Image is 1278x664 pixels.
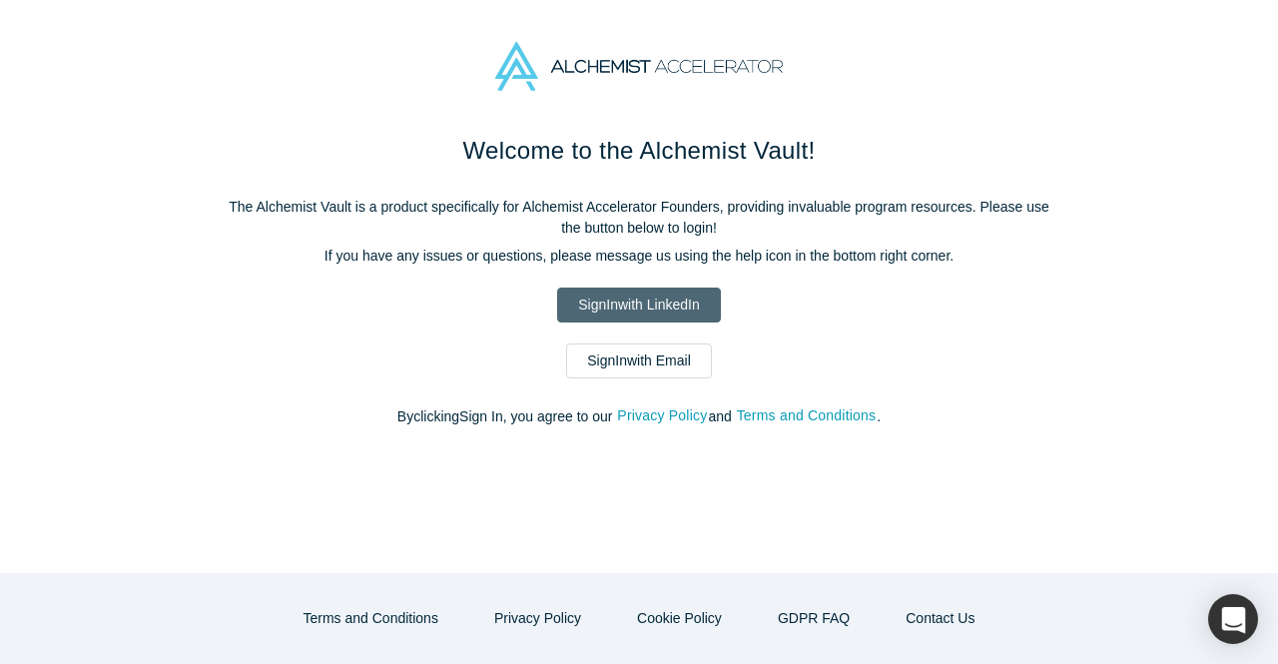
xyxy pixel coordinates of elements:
[566,343,712,378] a: SignInwith Email
[473,601,602,636] button: Privacy Policy
[220,406,1058,427] p: By clicking Sign In , you agree to our and .
[757,601,871,636] a: GDPR FAQ
[220,133,1058,169] h1: Welcome to the Alchemist Vault!
[220,246,1058,267] p: If you have any issues or questions, please message us using the help icon in the bottom right co...
[616,601,743,636] button: Cookie Policy
[557,288,720,323] a: SignInwith LinkedIn
[220,197,1058,239] p: The Alchemist Vault is a product specifically for Alchemist Accelerator Founders, providing inval...
[283,601,459,636] button: Terms and Conditions
[616,404,708,427] button: Privacy Policy
[885,601,995,636] button: Contact Us
[495,42,783,91] img: Alchemist Accelerator Logo
[736,404,878,427] button: Terms and Conditions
